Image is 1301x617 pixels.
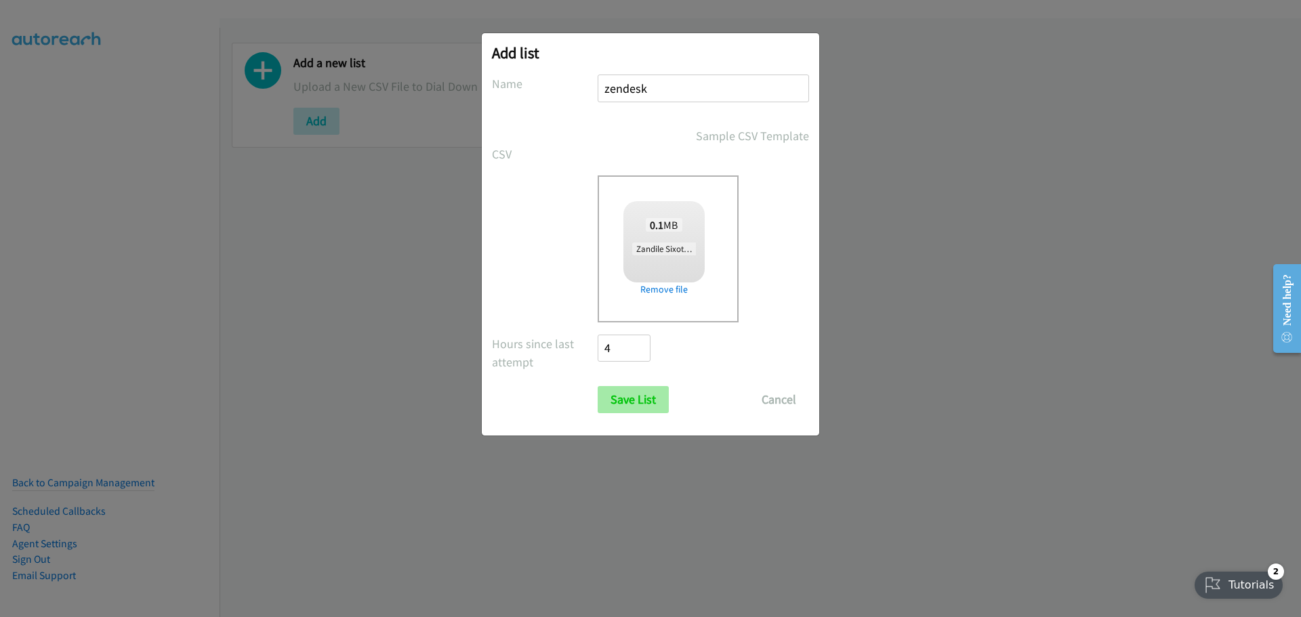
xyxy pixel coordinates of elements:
label: Hours since last attempt [492,335,598,371]
iframe: Resource Center [1262,255,1301,362]
a: Sample CSV Template [696,127,809,145]
h2: Add list [492,43,809,62]
iframe: Checklist [1186,558,1291,607]
span: MB [646,218,682,232]
span: Zandile Sixoto + Zendesk AI Summit Webinar [DATE] - SA.csv [632,242,859,255]
a: Remove file [623,282,705,297]
label: Name [492,75,598,93]
label: CSV [492,145,598,163]
button: Cancel [749,386,809,413]
strong: 0.1 [650,218,663,232]
input: Save List [598,386,669,413]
